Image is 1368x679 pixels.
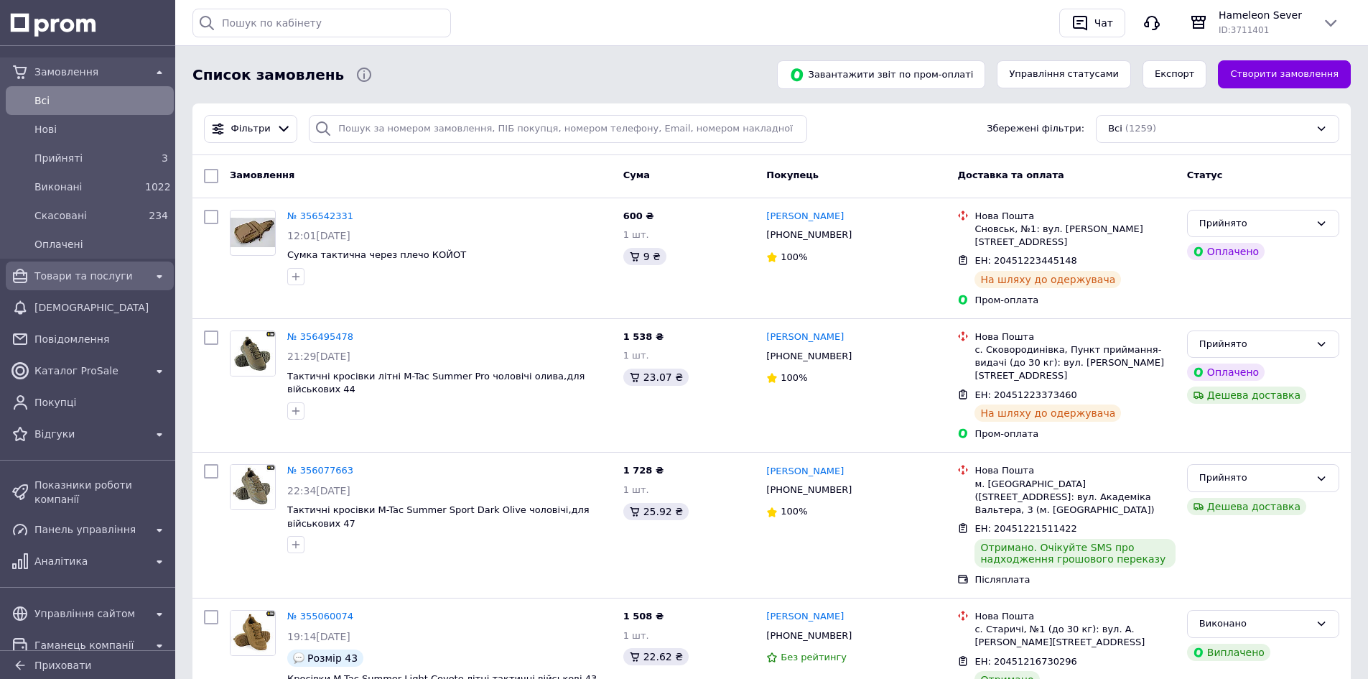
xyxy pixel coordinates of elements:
div: [PHONE_NUMBER] [763,627,855,645]
input: Пошук за номером замовлення, ПІБ покупця, номером телефону, Email, номером накладної [309,115,807,143]
span: Доставка та оплата [957,170,1064,180]
span: 1 508 ₴ [623,611,664,622]
span: 100% [781,372,807,383]
div: с. Сковородинівка, Пункт приймання-видачі (до 30 кг): вул. [PERSON_NAME][STREET_ADDRESS] [974,343,1175,383]
span: Статус [1187,170,1223,180]
span: Замовлення [34,65,145,79]
span: 19:14[DATE] [287,631,350,642]
span: Прийняті [34,151,139,165]
span: Панель управління [34,522,145,537]
span: Список замовлень [192,65,344,86]
a: Створити замовлення [1218,60,1351,88]
span: ЕН: 20451223445148 [974,255,1076,266]
div: Виконано [1199,616,1310,632]
a: [PERSON_NAME] [766,465,844,479]
a: № 356077663 [287,465,353,476]
span: 1 шт. [623,630,649,641]
img: :speech_balloon: [293,652,304,664]
span: 21:29[DATE] [287,351,350,362]
span: Hameleon Sever [1219,8,1311,22]
span: Показники роботи компанії [34,478,168,507]
div: 25.92 ₴ [623,503,689,520]
button: Управління статусами [997,60,1131,88]
div: Дешева доставка [1187,387,1306,404]
span: Покупці [34,395,168,410]
div: [PHONE_NUMBER] [763,226,855,244]
div: Виплачено [1187,644,1270,661]
a: № 356542331 [287,211,353,221]
button: Експорт [1143,60,1207,88]
button: Чат [1059,9,1125,37]
span: Управління сайтом [34,606,145,621]
a: № 355060074 [287,611,353,622]
span: Повідомлення [34,332,168,346]
img: Фото товару [231,611,275,655]
span: 234 [149,210,168,221]
div: Прийнято [1199,216,1310,231]
span: 600 ₴ [623,211,654,221]
div: Нова Пошта [974,331,1175,343]
span: 1 шт. [623,484,649,495]
span: Розмір 43 [307,652,358,664]
span: Всi [34,93,168,108]
span: Каталог ProSale [34,364,145,378]
div: Отримано. Очікуйте SMS про надходження грошового переказу [974,539,1175,568]
span: ЕН: 20451221511422 [974,523,1076,534]
a: Фото товару [230,610,276,656]
span: Тактичні кросівки M-Tac Summer Sport Dark Olive чоловічі,для військових 47 [287,504,590,529]
span: Відгуки [34,427,145,441]
span: Виконані [34,180,139,194]
div: 22.62 ₴ [623,648,689,665]
a: Тактичні кросівки літні M-Tac Summer Pro чоловічі олива,для військових 44 [287,371,585,395]
span: Гаманець компанії [34,638,145,652]
span: Фільтри [231,122,271,136]
span: Всі [1108,122,1122,136]
div: Післяплата [974,573,1175,586]
div: Прийнято [1199,471,1310,486]
img: Фото товару [231,218,275,247]
span: 1 шт. [623,350,649,361]
div: На шляху до одержувача [974,271,1121,288]
input: Пошук по кабінету [192,9,451,37]
a: [PERSON_NAME] [766,331,844,344]
span: Скасовані [34,208,139,223]
a: Фото товару [230,210,276,256]
span: Без рейтингу [781,652,847,662]
div: Оплачено [1187,243,1265,260]
span: ID: 3711401 [1219,25,1269,35]
div: На шляху до одержувача [974,405,1121,422]
span: 12:01[DATE] [287,230,350,241]
button: Завантажити звіт по пром-оплаті [777,60,985,89]
div: 9 ₴ [623,248,666,265]
div: Пром-оплата [974,294,1175,307]
span: 100% [781,251,807,262]
span: 3 [162,152,168,164]
span: Товари та послуги [34,269,145,283]
span: 1 шт. [623,229,649,240]
span: Збережені фільтри: [987,122,1084,136]
span: Покупець [766,170,819,180]
a: Фото товару [230,464,276,510]
span: 1022 [145,181,171,193]
img: Фото товару [231,331,275,376]
span: Нові [34,122,168,137]
a: № 356495478 [287,331,353,342]
span: [DEMOGRAPHIC_DATA] [34,300,168,315]
div: [PHONE_NUMBER] [763,481,855,499]
span: Замовлення [230,170,294,180]
div: [PHONE_NUMBER] [763,347,855,366]
span: Приховати [34,660,91,671]
span: 22:34[DATE] [287,485,350,496]
div: Чат [1092,12,1116,34]
span: (1259) [1125,123,1156,134]
div: Пром-оплата [974,428,1175,440]
img: Фото товару [231,465,275,509]
div: м. [GEOGRAPHIC_DATA] ([STREET_ADDRESS]: вул. Академіка Вальтера, 3 (м. [GEOGRAPHIC_DATA]) [974,478,1175,517]
span: ЕН: 20451216730296 [974,656,1076,667]
span: 1 728 ₴ [623,465,664,476]
span: Cума [623,170,650,180]
div: Нова Пошта [974,610,1175,623]
div: Оплачено [1187,364,1265,381]
span: Аналітика [34,554,145,568]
